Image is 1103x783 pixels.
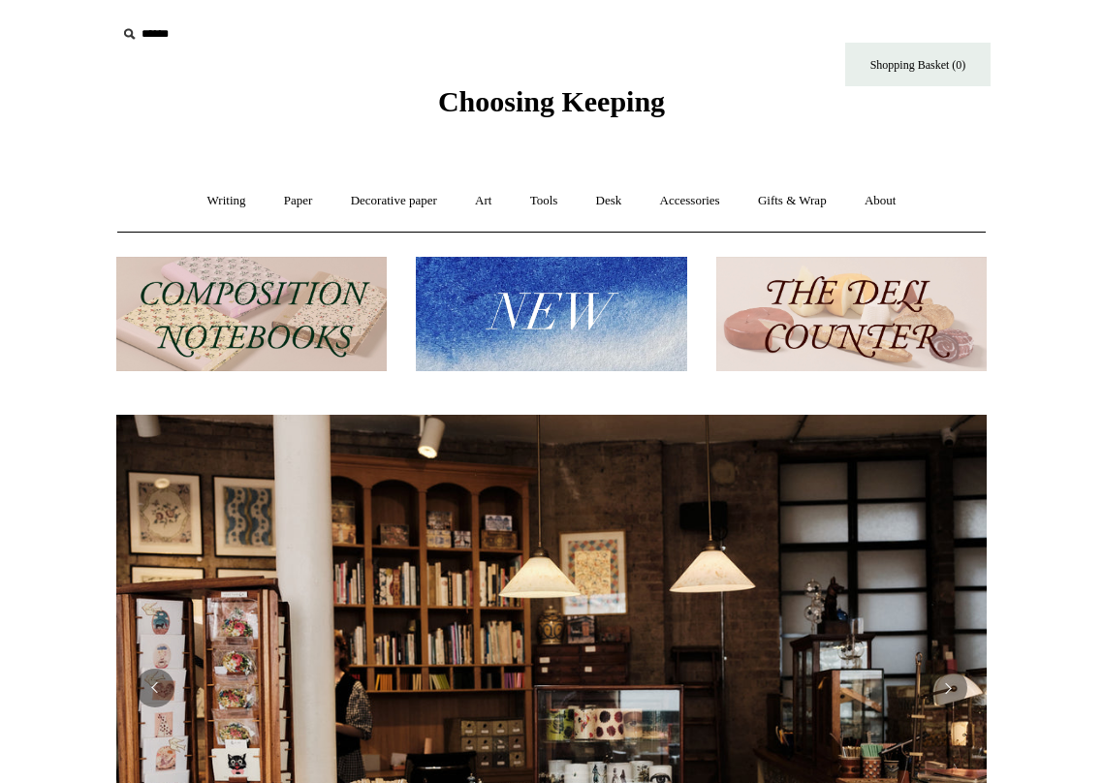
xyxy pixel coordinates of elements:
[457,175,509,227] a: Art
[579,175,640,227] a: Desk
[333,175,455,227] a: Decorative paper
[416,257,686,372] img: New.jpg__PID:f73bdf93-380a-4a35-bcfe-7823039498e1
[267,175,331,227] a: Paper
[741,175,844,227] a: Gifts & Wrap
[845,43,991,86] a: Shopping Basket (0)
[116,257,387,372] img: 202302 Composition ledgers.jpg__PID:69722ee6-fa44-49dd-a067-31375e5d54ec
[847,175,914,227] a: About
[643,175,738,227] a: Accessories
[136,669,174,707] button: Previous
[929,669,967,707] button: Next
[438,101,665,114] a: Choosing Keeping
[716,257,987,372] img: The Deli Counter
[190,175,264,227] a: Writing
[513,175,576,227] a: Tools
[438,85,665,117] span: Choosing Keeping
